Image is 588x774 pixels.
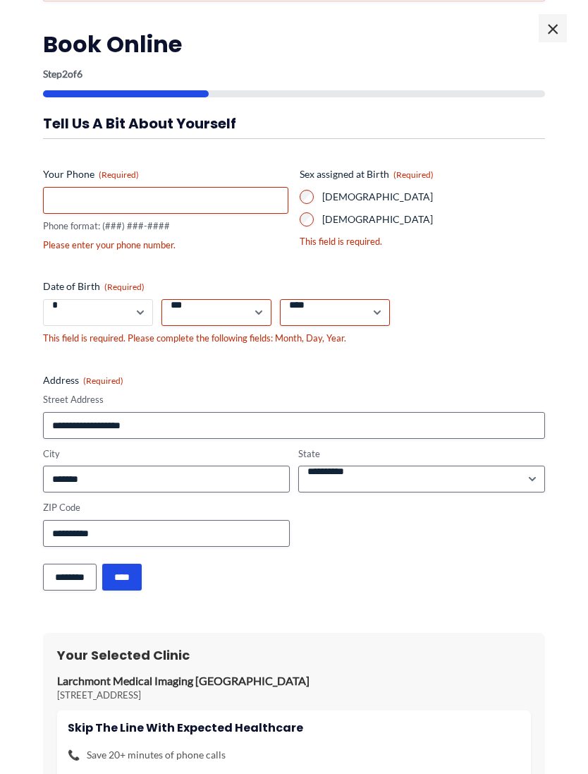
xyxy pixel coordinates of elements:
[43,332,545,345] div: This field is required. Please complete the following fields: Month, Day, Year.
[57,674,531,689] p: Larchmont Medical Imaging [GEOGRAPHIC_DATA]
[57,689,531,701] p: [STREET_ADDRESS]
[77,68,82,80] span: 6
[68,721,520,734] h4: Skip the line with Expected Healthcare
[322,212,545,226] label: [DEMOGRAPHIC_DATA]
[83,375,123,386] span: (Required)
[300,235,545,248] div: This field is required.
[104,282,145,292] span: (Required)
[43,30,545,59] h2: Book Online
[43,393,545,406] label: Street Address
[57,647,531,663] h3: Your Selected Clinic
[539,14,567,42] span: ×
[300,167,434,181] legend: Sex assigned at Birth
[43,373,123,387] legend: Address
[68,746,520,764] li: Save 20+ minutes of phone calls
[99,169,139,180] span: (Required)
[43,219,288,233] div: Phone format: (###) ###-####
[43,238,288,252] div: Please enter your phone number.
[68,746,80,764] span: 📞
[322,190,545,204] label: [DEMOGRAPHIC_DATA]
[393,169,434,180] span: (Required)
[43,279,145,294] legend: Date of Birth
[298,447,545,461] label: State
[43,501,290,514] label: ZIP Code
[43,167,288,181] label: Your Phone
[43,69,545,79] p: Step of
[43,114,545,133] h3: Tell us a bit about yourself
[62,68,68,80] span: 2
[43,447,290,461] label: City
